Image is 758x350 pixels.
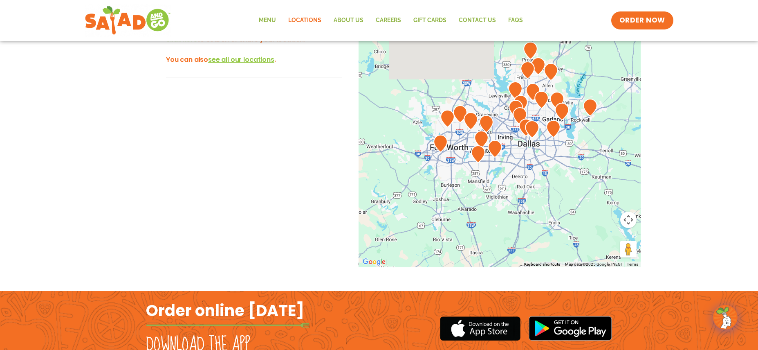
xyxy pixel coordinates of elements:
span: see all our locations [208,55,274,64]
h2: Order online [DATE] [146,300,304,321]
a: Menu [253,11,282,30]
img: appstore [440,315,520,342]
a: Contact Us [453,11,502,30]
nav: Menu [253,11,529,30]
img: fork [146,323,309,327]
span: ORDER NOW [619,16,665,25]
button: Map camera controls [620,212,637,228]
a: About Us [327,11,370,30]
img: google_play [529,316,612,341]
img: new-SAG-logo-768×292 [85,4,171,37]
a: Careers [370,11,407,30]
a: ORDER NOW [611,11,673,29]
a: Terms (opens in new tab) [627,262,638,266]
img: Google [361,257,388,267]
button: Keyboard shortcuts [524,262,560,267]
a: FAQs [502,11,529,30]
img: wpChatIcon [714,306,737,329]
button: Drag Pegman onto the map to open Street View [620,241,637,257]
h3: Hey there! We'd love to show you what's nearby - to search or share your location. You can also . [166,24,342,65]
span: Map data ©2025 Google, INEGI [565,262,622,266]
a: Locations [282,11,327,30]
a: GIFT CARDS [407,11,453,30]
a: Open this area in Google Maps (opens a new window) [361,257,388,267]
